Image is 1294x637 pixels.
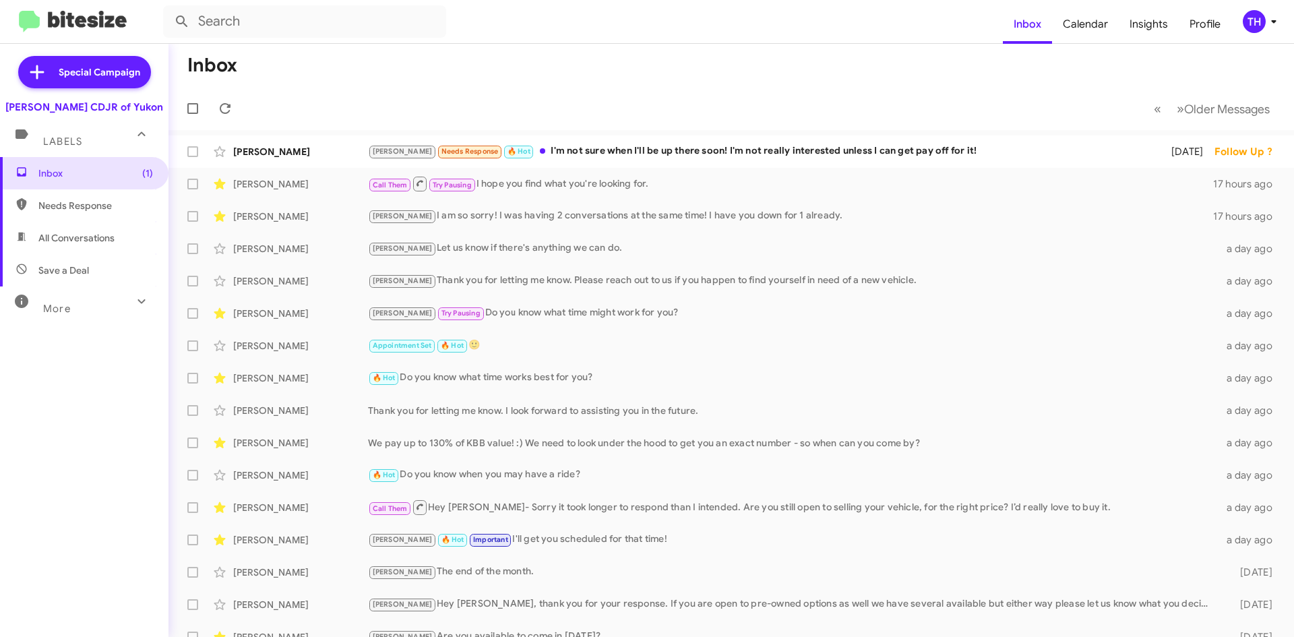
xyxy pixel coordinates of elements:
[1219,566,1283,579] div: [DATE]
[1219,274,1283,288] div: a day ago
[163,5,446,38] input: Search
[1213,177,1283,191] div: 17 hours ago
[368,370,1219,386] div: Do you know what time works best for you?
[233,566,368,579] div: [PERSON_NAME]
[43,135,82,148] span: Labels
[38,166,153,180] span: Inbox
[373,568,433,576] span: [PERSON_NAME]
[1219,371,1283,385] div: a day ago
[187,55,237,76] h1: Inbox
[441,535,464,544] span: 🔥 Hot
[368,564,1219,580] div: The end of the month.
[38,199,153,212] span: Needs Response
[368,338,1219,353] div: 🙂
[1146,95,1169,123] button: Previous
[1219,339,1283,353] div: a day ago
[1219,307,1283,320] div: a day ago
[18,56,151,88] a: Special Campaign
[233,404,368,417] div: [PERSON_NAME]
[473,535,508,544] span: Important
[373,212,433,220] span: [PERSON_NAME]
[368,436,1219,450] div: We pay up to 130% of KBB value! :) We need to look under the hood to get you an exact number - so...
[1213,210,1283,223] div: 17 hours ago
[1219,598,1283,611] div: [DATE]
[373,276,433,285] span: [PERSON_NAME]
[1243,10,1266,33] div: TH
[373,600,433,609] span: [PERSON_NAME]
[368,404,1219,417] div: Thank you for letting me know. I look forward to assisting you in the future.
[373,147,433,156] span: [PERSON_NAME]
[233,598,368,611] div: [PERSON_NAME]
[233,468,368,482] div: [PERSON_NAME]
[368,532,1219,547] div: I'll get you scheduled for that time!
[1177,100,1184,117] span: »
[373,341,432,350] span: Appointment Set
[233,501,368,514] div: [PERSON_NAME]
[1214,145,1283,158] div: Follow Up ?
[1219,468,1283,482] div: a day ago
[233,145,368,158] div: [PERSON_NAME]
[38,231,115,245] span: All Conversations
[368,467,1219,483] div: Do you know when you may have a ride?
[233,339,368,353] div: [PERSON_NAME]
[233,436,368,450] div: [PERSON_NAME]
[1219,242,1283,255] div: a day ago
[441,147,499,156] span: Needs Response
[1169,95,1278,123] button: Next
[373,471,396,479] span: 🔥 Hot
[373,244,433,253] span: [PERSON_NAME]
[433,181,472,189] span: Try Pausing
[1052,5,1119,44] a: Calendar
[368,597,1219,612] div: Hey [PERSON_NAME], thank you for your response. If you are open to pre-owned options as well we h...
[368,144,1154,159] div: I'm not sure when I'll be up there soon! I'm not really interested unless I can get pay off for it!
[43,303,71,315] span: More
[59,65,140,79] span: Special Campaign
[368,208,1213,224] div: I am so sorry! I was having 2 conversations at the same time! I have you down for 1 already.
[5,100,163,114] div: [PERSON_NAME] CDJR of Yukon
[233,177,368,191] div: [PERSON_NAME]
[1219,404,1283,417] div: a day ago
[373,504,408,513] span: Call Them
[1003,5,1052,44] a: Inbox
[1231,10,1279,33] button: TH
[233,274,368,288] div: [PERSON_NAME]
[1219,501,1283,514] div: a day ago
[507,147,530,156] span: 🔥 Hot
[1179,5,1231,44] a: Profile
[373,309,433,317] span: [PERSON_NAME]
[441,341,464,350] span: 🔥 Hot
[1146,95,1278,123] nav: Page navigation example
[38,264,89,277] span: Save a Deal
[368,175,1213,192] div: I hope you find what you're looking for.
[1154,145,1214,158] div: [DATE]
[373,181,408,189] span: Call Them
[368,499,1219,516] div: Hey [PERSON_NAME]- Sorry it took longer to respond than I intended. Are you still open to selling...
[233,307,368,320] div: [PERSON_NAME]
[233,533,368,547] div: [PERSON_NAME]
[1184,102,1270,117] span: Older Messages
[142,166,153,180] span: (1)
[233,371,368,385] div: [PERSON_NAME]
[368,305,1219,321] div: Do you know what time might work for you?
[368,241,1219,256] div: Let us know if there's anything we can do.
[373,373,396,382] span: 🔥 Hot
[1219,436,1283,450] div: a day ago
[373,535,433,544] span: [PERSON_NAME]
[233,210,368,223] div: [PERSON_NAME]
[233,242,368,255] div: [PERSON_NAME]
[368,273,1219,289] div: Thank you for letting me know. Please reach out to us if you happen to find yourself in need of a...
[1154,100,1161,117] span: «
[1119,5,1179,44] a: Insights
[1219,533,1283,547] div: a day ago
[441,309,481,317] span: Try Pausing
